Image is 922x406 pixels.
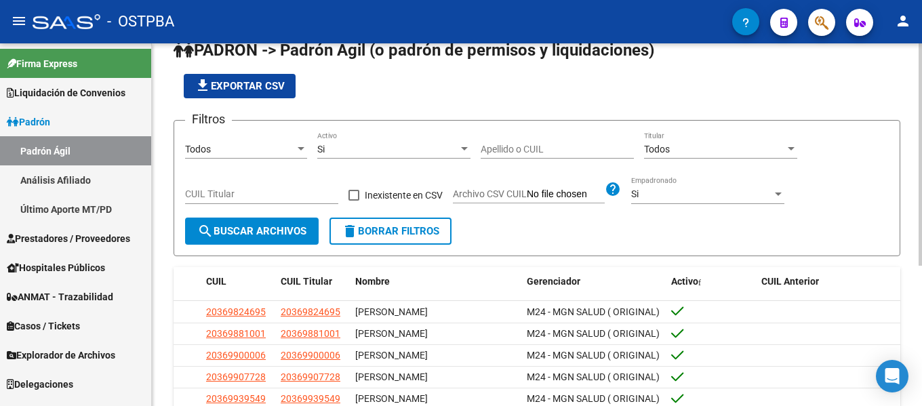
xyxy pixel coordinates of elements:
[206,306,266,317] span: 20369824695
[206,328,266,339] span: 20369881001
[631,188,639,199] span: Si
[11,13,27,29] mat-icon: menu
[7,260,105,275] span: Hospitales Públicos
[527,276,580,287] span: Gerenciador
[350,267,521,296] datatable-header-cell: Nombre
[342,223,358,239] mat-icon: delete
[527,306,660,317] span: M24 - MGN SALUD ( ORIGINAL)
[453,188,527,199] span: Archivo CSV CUIL
[281,393,340,404] span: 20369939549
[7,377,73,392] span: Delegaciones
[206,371,266,382] span: 20369907728
[644,144,670,155] span: Todos
[7,115,50,129] span: Padrón
[527,393,660,404] span: M24 - MGN SALUD ( ORIGINAL)
[275,267,350,296] datatable-header-cell: CUIL Titular
[355,328,428,339] span: [PERSON_NAME]
[281,306,340,317] span: 20369824695
[329,218,452,245] button: Borrar Filtros
[281,276,332,287] span: CUIL Titular
[201,267,275,296] datatable-header-cell: CUIL
[7,348,115,363] span: Explorador de Archivos
[671,276,698,287] span: Activo
[355,276,390,287] span: Nombre
[185,144,211,155] span: Todos
[355,393,428,404] span: [PERSON_NAME]
[107,7,174,37] span: - OSTPBA
[527,350,660,361] span: M24 - MGN SALUD ( ORIGINAL)
[7,231,130,246] span: Prestadores / Proveedores
[666,267,756,296] datatable-header-cell: Activo
[7,289,113,304] span: ANMAT - Trazabilidad
[527,328,660,339] span: M24 - MGN SALUD ( ORIGINAL)
[342,225,439,237] span: Borrar Filtros
[355,371,428,382] span: [PERSON_NAME]
[185,110,232,129] h3: Filtros
[527,371,660,382] span: M24 - MGN SALUD ( ORIGINAL)
[184,74,296,98] button: Exportar CSV
[355,306,428,317] span: [PERSON_NAME]
[756,267,900,296] datatable-header-cell: CUIL Anterior
[195,77,211,94] mat-icon: file_download
[365,187,443,203] span: Inexistente en CSV
[206,350,266,361] span: 20369900006
[281,350,340,361] span: 20369900006
[527,188,605,201] input: Archivo CSV CUIL
[605,181,621,197] mat-icon: help
[895,13,911,29] mat-icon: person
[281,371,340,382] span: 20369907728
[355,350,428,361] span: [PERSON_NAME]
[174,41,654,60] span: PADRON -> Padrón Agil (o padrón de permisos y liquidaciones)
[7,56,77,71] span: Firma Express
[761,276,819,287] span: CUIL Anterior
[7,85,125,100] span: Liquidación de Convenios
[185,218,319,245] button: Buscar Archivos
[521,267,666,296] datatable-header-cell: Gerenciador
[195,80,285,92] span: Exportar CSV
[7,319,80,333] span: Casos / Tickets
[197,225,306,237] span: Buscar Archivos
[206,276,226,287] span: CUIL
[281,328,340,339] span: 20369881001
[206,393,266,404] span: 20369939549
[317,144,325,155] span: Si
[197,223,214,239] mat-icon: search
[876,360,908,392] div: Open Intercom Messenger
